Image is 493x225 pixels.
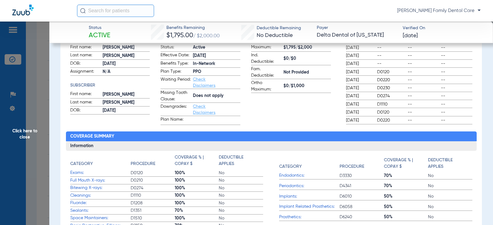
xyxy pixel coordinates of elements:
[70,177,131,184] span: Full Mouth X-rays:
[70,192,131,199] span: Cleanings:
[166,25,220,31] span: Benefits Remaining
[377,61,405,67] span: --
[340,183,384,189] span: D4341
[193,104,215,115] a: Check Disclaimers
[408,117,439,123] span: --
[103,107,150,114] span: [DATE]
[257,25,301,31] span: Deductible Remaining
[441,101,472,107] span: --
[377,117,405,123] span: D0220
[384,154,428,172] app-breakdown-title: Coverage % | Copay $
[193,77,215,88] a: Check Disclaimers
[251,44,281,51] span: Maximum:
[340,193,384,199] span: D6010
[219,185,263,191] span: No
[89,25,110,31] span: Status
[279,193,340,200] span: Implants:
[408,61,439,67] span: --
[219,192,263,199] span: No
[377,53,405,59] span: --
[161,103,191,116] span: Downgrades:
[131,215,175,221] span: D1510
[397,8,481,14] span: [PERSON_NAME] Family Dental Care
[317,25,397,31] span: Payer
[161,90,191,102] span: Missing Tooth Clause:
[384,173,428,179] span: 70%
[408,53,439,59] span: --
[161,60,191,68] span: Benefits Type:
[340,163,364,170] h4: Procedure
[403,25,483,31] span: Verified On
[408,101,439,107] span: --
[193,93,240,99] span: Does not apply
[70,91,100,98] span: First name:
[12,5,34,15] img: Zuub Logo
[193,53,240,59] span: [DATE]
[441,93,472,99] span: --
[70,107,100,115] span: DOB:
[70,200,131,206] span: Fluoride:
[103,69,150,75] span: N/A
[161,52,191,59] span: Effective Date:
[408,45,439,51] span: --
[219,177,263,183] span: No
[384,204,428,210] span: 50%
[279,203,340,210] span: Implant Related Prosthetics:
[193,44,240,51] span: Active
[193,34,220,38] span: / $2,000.00
[346,117,372,123] span: [DATE]
[377,69,405,75] span: D0120
[161,68,191,76] span: Plan Type:
[175,154,216,167] h4: Coverage % | Copay $
[103,44,150,51] span: [PERSON_NAME]
[103,53,150,59] span: [PERSON_NAME]
[175,177,219,183] span: 100%
[66,131,477,141] h2: Coverage Summary
[384,193,428,199] span: 50%
[77,5,154,17] input: Search for patients
[377,45,405,51] span: --
[346,77,372,83] span: [DATE]
[283,69,331,76] span: Not Provided
[70,215,131,221] span: Space Maintainers:
[103,99,150,106] span: [PERSON_NAME]
[346,61,372,67] span: [DATE]
[80,8,86,14] img: Search Icon
[70,154,131,169] app-breakdown-title: Category
[428,157,469,170] h4: Deductible Applies
[441,53,472,59] span: --
[441,69,472,75] span: --
[70,161,93,167] h4: Category
[103,61,150,67] span: [DATE]
[219,215,263,221] span: No
[441,61,472,67] span: --
[346,69,372,75] span: [DATE]
[131,192,175,199] span: D1110
[175,207,219,214] span: 70%
[193,69,240,75] span: PPO
[131,177,175,183] span: D0210
[441,77,472,83] span: --
[428,183,472,189] span: No
[346,93,372,99] span: [DATE]
[161,44,191,51] span: Status:
[346,85,372,91] span: [DATE]
[219,170,263,176] span: No
[131,207,175,214] span: D1351
[377,93,405,99] span: D0274
[70,52,100,59] span: Last name:
[279,154,340,172] app-breakdown-title: Category
[219,154,260,167] h4: Deductible Applies
[377,77,405,83] span: D0220
[408,77,439,83] span: --
[175,200,219,206] span: 100%
[131,170,175,176] span: D0120
[441,45,472,51] span: --
[428,193,472,199] span: No
[251,66,281,79] span: Fam. Deductible:
[89,31,110,40] span: Active
[283,83,331,89] span: $0/$1,000
[346,53,372,59] span: [DATE]
[70,60,100,68] span: DOB:
[175,154,219,169] app-breakdown-title: Coverage % | Copay $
